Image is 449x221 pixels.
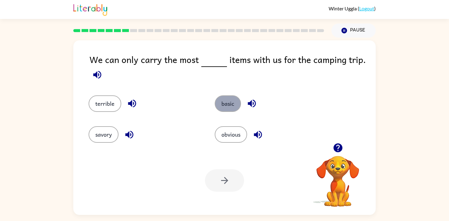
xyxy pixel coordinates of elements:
[329,6,358,11] span: Winter Uggla
[73,2,107,16] img: Literably
[89,95,121,112] button: terrible
[89,53,376,83] div: We can only carry the most items with us for the camping trip.
[329,6,376,11] div: ( )
[307,146,368,208] video: Your browser must support playing .mp4 files to use Literably. Please try using another browser.
[89,126,119,143] button: savory
[215,95,241,112] button: basic
[331,24,376,38] button: Pause
[215,126,247,143] button: obvious
[359,6,374,11] a: Logout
